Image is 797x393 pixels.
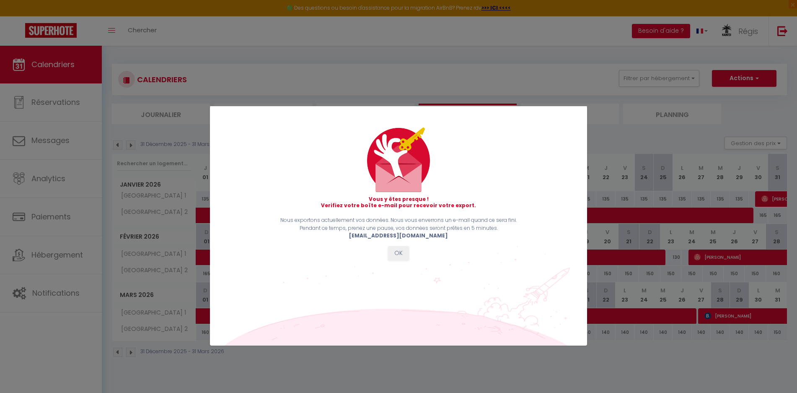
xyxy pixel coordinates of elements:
p: Nous exportons actuellement vos données. Nous vous enverrons un e-mail quand ce sera fini. [223,216,574,224]
strong: Vous y êtes presque ! Verifiez votre boîte e-mail pour recevoir votre export. [321,195,476,208]
b: [EMAIL_ADDRESS][DOMAIN_NAME] [349,232,448,239]
button: OK [388,246,409,260]
img: mail [367,128,430,192]
p: Pendant ce temps, prenez une pause, vos données seront prêtes en 5 minutes. [223,224,574,232]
